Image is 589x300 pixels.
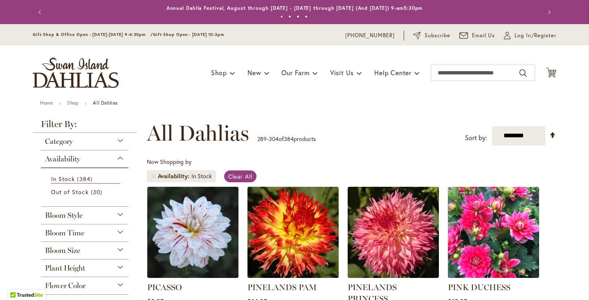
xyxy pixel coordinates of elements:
span: Bloom Size [45,246,80,255]
span: Now Shopping by [147,158,191,166]
a: Email Us [459,31,495,40]
button: 1 of 4 [280,15,283,18]
span: 289 [257,135,267,143]
a: Home [40,100,53,106]
span: Plant Height [45,264,85,273]
img: PINELANDS PRINCESS [348,187,439,278]
span: 384 [284,135,294,143]
span: Flower Color [45,281,85,290]
a: Subscribe [413,31,450,40]
span: Availability [45,154,80,163]
span: 304 [269,135,279,143]
a: PINELANDS PAM [247,272,339,280]
span: Bloom Time [45,228,84,237]
span: Availability [158,172,191,180]
span: Gift Shop & Office Open - [DATE]-[DATE] 9-4:30pm / [33,32,153,37]
span: In Stock [51,175,75,183]
span: All Dahlias [147,121,249,146]
a: PINK DUCHESS [448,272,539,280]
span: Our Farm [281,68,309,77]
strong: All Dahlias [93,100,118,106]
label: Sort by: [465,130,487,146]
span: Clear All [228,172,252,180]
span: Gift Shop Open - [DATE] 10-3pm [153,32,224,37]
span: 30 [91,188,104,196]
a: Shop [67,100,79,106]
img: PICASSO [147,187,238,278]
div: In Stock [191,172,212,180]
a: Annual Dahlia Festival, August through [DATE] - [DATE] through [DATE] (And [DATE]) 9-am5:30pm [166,5,423,11]
a: In Stock 384 [51,175,120,184]
span: Email Us [472,31,495,40]
a: [PHONE_NUMBER] [345,31,395,40]
span: Bloom Style [45,211,83,220]
a: PICASSO [147,282,182,292]
img: PINK DUCHESS [448,187,539,278]
button: 4 of 4 [305,15,308,18]
a: store logo [33,58,119,88]
button: Previous [33,4,49,20]
a: Log In/Register [504,31,556,40]
span: 384 [77,175,94,183]
span: Shop [211,68,227,77]
button: 3 of 4 [297,15,299,18]
a: Remove Availability In Stock [151,174,156,179]
button: Next [540,4,556,20]
p: - of products [257,132,316,146]
span: Subscribe [425,31,450,40]
a: PINELANDS PAM [247,282,317,292]
span: Category [45,137,73,146]
span: Help Center [374,68,411,77]
button: 2 of 4 [288,15,291,18]
a: Clear All [224,170,256,182]
span: Visit Us [330,68,354,77]
span: Out of Stock [51,188,89,196]
a: PINELANDS PRINCESS [348,272,439,280]
a: PINK DUCHESS [448,282,510,292]
strong: Filter By: [33,120,137,133]
a: Out of Stock 30 [51,188,120,196]
img: PINELANDS PAM [247,187,339,278]
span: New [247,68,261,77]
span: Log In/Register [515,31,556,40]
a: PICASSO [147,272,238,280]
